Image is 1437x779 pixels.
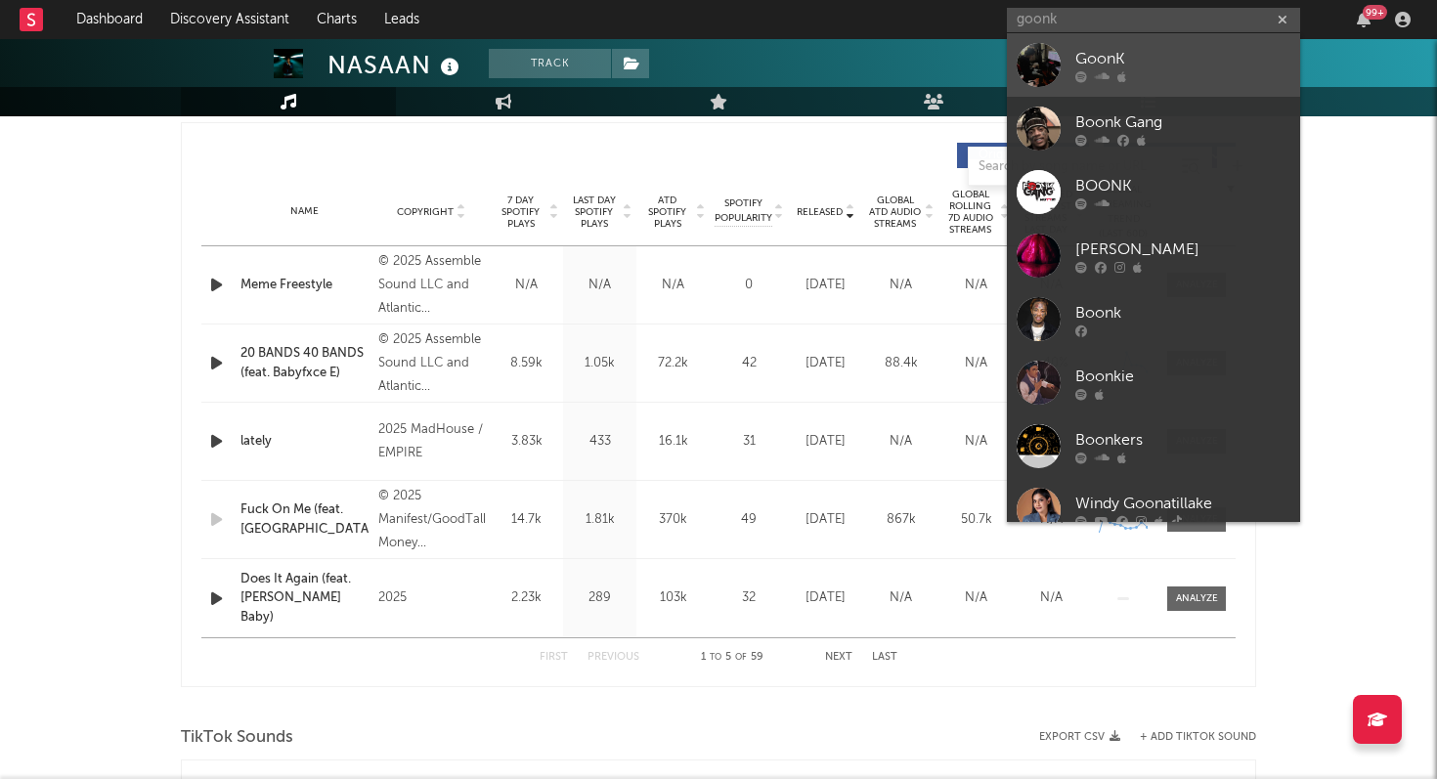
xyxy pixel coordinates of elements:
[872,652,897,663] button: Last
[641,432,705,452] div: 16.1k
[1075,47,1290,70] div: GoonK
[969,159,1175,175] input: Search by song name or URL
[495,510,558,530] div: 14.7k
[868,195,922,230] span: Global ATD Audio Streams
[1075,428,1290,452] div: Boonkers
[735,653,747,662] span: of
[1075,301,1290,325] div: Boonk
[495,432,558,452] div: 3.83k
[378,485,485,555] div: © 2025 Manifest/GoodTalk/Good Money Global/Capitol Records
[1039,731,1120,743] button: Export CSV
[868,588,934,608] div: N/A
[793,354,858,373] div: [DATE]
[641,195,693,230] span: ATD Spotify Plays
[1007,351,1300,414] a: Boonkie
[793,510,858,530] div: [DATE]
[678,646,786,670] div: 1 5 59
[943,588,1009,608] div: N/A
[641,588,705,608] div: 103k
[641,510,705,530] div: 370k
[1019,588,1084,608] div: N/A
[568,195,620,230] span: Last Day Spotify Plays
[1075,365,1290,388] div: Boonkie
[943,432,1009,452] div: N/A
[1007,287,1300,351] a: Boonk
[568,588,631,608] div: 289
[1363,5,1387,20] div: 99 +
[641,276,705,295] div: N/A
[943,510,1009,530] div: 50.7k
[715,510,783,530] div: 49
[943,189,997,236] span: Global Rolling 7D Audio Streams
[540,652,568,663] button: First
[715,588,783,608] div: 32
[568,510,631,530] div: 1.81k
[240,204,369,219] div: Name
[715,354,783,373] div: 42
[715,432,783,452] div: 31
[868,432,934,452] div: N/A
[1075,492,1290,515] div: Windy Goonatillake
[495,276,558,295] div: N/A
[240,500,369,539] a: Fuck On Me (feat. [GEOGRAPHIC_DATA])
[378,250,485,321] div: © 2025 Assemble Sound LLC and Atlantic Recording Corporation
[1007,97,1300,160] a: Boonk Gang
[868,276,934,295] div: N/A
[868,510,934,530] div: 867k
[793,276,858,295] div: [DATE]
[1007,414,1300,478] a: Boonkers
[825,652,852,663] button: Next
[1007,224,1300,287] a: [PERSON_NAME]
[588,652,639,663] button: Previous
[489,49,611,78] button: Track
[1075,110,1290,134] div: Boonk Gang
[378,418,485,465] div: 2025 MadHouse / EMPIRE
[943,276,1009,295] div: N/A
[957,143,1089,168] button: Originals(40)
[240,276,369,295] a: Meme Freestyle
[1007,478,1300,541] a: Windy Goonatillake
[568,354,631,373] div: 1.05k
[240,570,369,628] a: Does It Again (feat. [PERSON_NAME] Baby)
[495,588,558,608] div: 2.23k
[868,354,934,373] div: 88.4k
[181,726,293,750] span: TikTok Sounds
[240,344,369,382] a: 20 BANDS 40 BANDS (feat. Babyfxce E)
[378,586,485,610] div: 2025
[793,588,858,608] div: [DATE]
[710,653,721,662] span: to
[495,195,546,230] span: 7 Day Spotify Plays
[715,276,783,295] div: 0
[1007,160,1300,224] a: BOONK
[641,354,705,373] div: 72.2k
[1075,238,1290,261] div: [PERSON_NAME]
[568,276,631,295] div: N/A
[1007,33,1300,97] a: GoonK
[240,432,369,452] a: lately
[495,354,558,373] div: 8.59k
[943,354,1009,373] div: N/A
[378,328,485,399] div: © 2025 Assemble Sound LLC and Atlantic Recording Corporation
[715,196,772,226] span: Spotify Popularity
[1075,174,1290,197] div: BOONK
[568,432,631,452] div: 433
[327,49,464,81] div: NASAAN
[1120,732,1256,743] button: + Add TikTok Sound
[1140,732,1256,743] button: + Add TikTok Sound
[797,206,843,218] span: Released
[1357,12,1371,27] button: 99+
[1007,8,1300,32] input: Search for artists
[397,206,454,218] span: Copyright
[793,432,858,452] div: [DATE]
